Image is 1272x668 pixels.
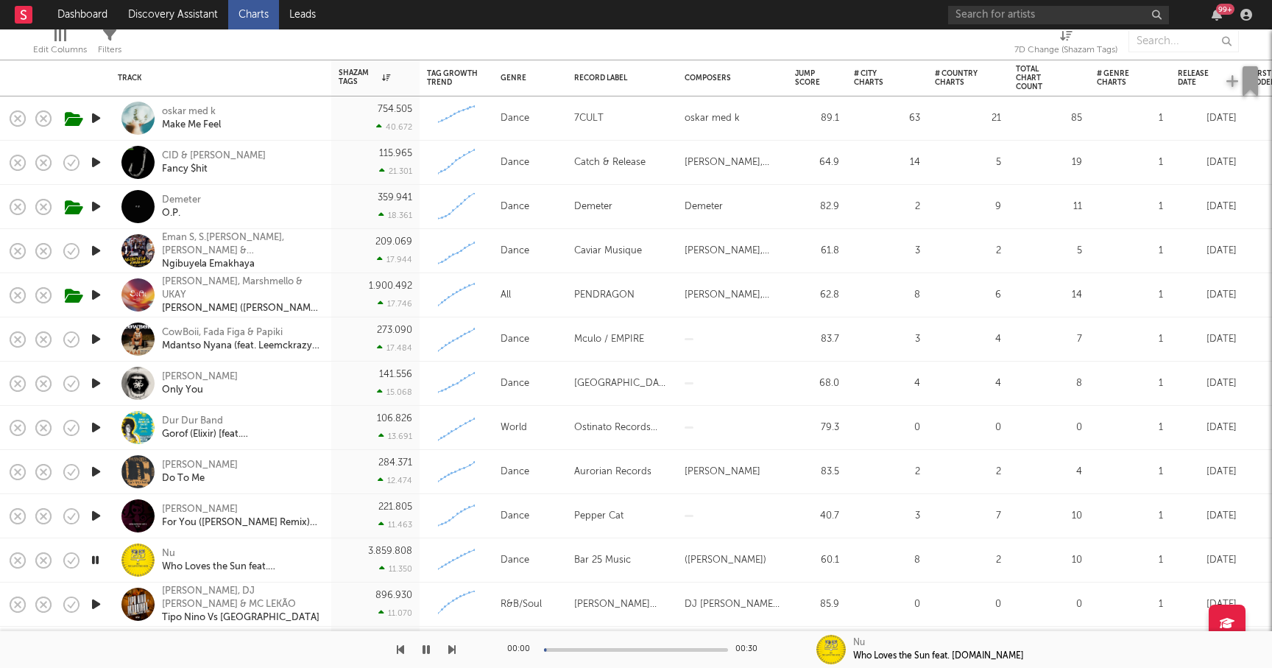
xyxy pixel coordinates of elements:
div: [DATE] [1178,419,1237,437]
div: Dance [501,331,529,348]
div: 0 [854,419,920,437]
div: 83.5 [795,463,839,481]
div: 209.069 [375,237,412,247]
div: Edit Columns [33,41,87,59]
div: ([PERSON_NAME]) [685,552,766,569]
div: 18.361 [378,211,412,220]
div: [DATE] [1178,552,1237,569]
div: 13.691 [378,432,412,441]
div: World [501,419,527,437]
a: [PERSON_NAME]For You ([PERSON_NAME] Remix) [feat. Note U] [162,503,320,530]
div: Mdantso Nyana (feat. Leemckrazy & [PERSON_NAME]) [162,340,320,353]
div: Demeter [685,198,723,216]
div: Who Loves the Sun feat. [DOMAIN_NAME] [853,650,1024,663]
div: 3.859.808 [368,546,412,556]
div: Who Loves the Sun feat. [DOMAIN_NAME] [162,560,320,574]
div: 12.474 [378,476,412,485]
div: [PERSON_NAME], [PERSON_NAME] [685,154,780,172]
div: Make Me Feel [162,119,221,132]
div: Dance [501,154,529,172]
a: CID & [PERSON_NAME]Fancy $hit [162,150,266,176]
div: 62.8 [795,286,839,304]
div: 0 [854,596,920,613]
div: 14 [854,154,920,172]
button: 99+ [1212,9,1222,21]
div: 7CULT [574,110,604,127]
div: [DATE] [1178,198,1237,216]
div: 83.7 [795,331,839,348]
div: 00:30 [735,641,765,658]
div: Filters [98,23,121,66]
div: [PERSON_NAME] [685,463,760,481]
div: 40.672 [376,122,412,132]
div: 11.070 [378,608,412,618]
div: 63 [854,110,920,127]
div: For You ([PERSON_NAME] Remix) [feat. Note U] [162,516,320,530]
a: [PERSON_NAME]Only You [162,370,238,397]
div: oskar med k [162,105,221,119]
div: [PERSON_NAME] Music [574,596,670,613]
div: 1 [1097,419,1163,437]
div: [PERSON_NAME] [162,503,320,516]
div: 17.746 [378,299,412,309]
div: CowBoii, Fada Figa & Papiki [162,326,320,340]
div: 85.9 [795,596,839,613]
div: Dance [501,507,529,525]
div: # Genre Charts [1097,69,1141,87]
div: [PERSON_NAME], [PERSON_NAME], [PERSON_NAME], Black Eagle Beats, [PERSON_NAME], [PERSON_NAME], [PE... [685,286,780,304]
div: 115.965 [379,149,412,158]
div: [DATE] [1178,286,1237,304]
div: Dance [501,463,529,481]
div: Demeter [162,194,201,207]
div: 896.930 [375,591,412,600]
div: 2 [935,242,1001,260]
div: R&B/Soul [501,596,542,613]
div: 359.941 [378,193,412,203]
div: # Country Charts [935,69,979,87]
div: 85 [1016,110,1082,127]
div: 0 [1016,596,1082,613]
div: 4 [935,375,1001,393]
div: 3 [854,242,920,260]
div: [DATE] [1178,375,1237,393]
div: 79.3 [795,419,839,437]
div: Nu [853,636,865,650]
div: 60.1 [795,552,839,569]
div: Genre [501,74,552,82]
div: [PERSON_NAME], DJ [PERSON_NAME] & MC LEKÃO [162,585,320,611]
div: 17.944 [377,255,412,264]
div: 11.463 [378,520,412,530]
div: Filters [98,41,121,59]
div: Jump Score [795,69,820,87]
div: Track [118,74,317,82]
div: 284.371 [378,458,412,468]
div: Do To Me [162,472,238,485]
div: 3 [854,507,920,525]
div: Mculo / EMPIRE [574,331,644,348]
div: 1.900.492 [369,281,412,291]
div: [DATE] [1178,154,1237,172]
div: Pepper Cat [574,507,623,525]
div: 7 [1016,331,1082,348]
div: 11.350 [379,564,412,574]
div: 61.8 [795,242,839,260]
div: [DATE] [1178,463,1237,481]
div: 00:00 [507,641,537,658]
div: 1 [1097,463,1163,481]
div: 4 [1016,463,1082,481]
div: [DATE] [1178,331,1237,348]
div: 64.9 [795,154,839,172]
div: Caviar Musique [574,242,642,260]
div: oskar med k [685,110,740,127]
div: [PERSON_NAME], [PERSON_NAME], S.[PERSON_NAME], Zykes Magida [685,242,780,260]
div: 1 [1097,242,1163,260]
div: 8 [1016,375,1082,393]
div: 4 [935,331,1001,348]
div: [PERSON_NAME] [162,459,238,472]
div: 1 [1097,552,1163,569]
div: 1 [1097,286,1163,304]
div: 6 [935,286,1001,304]
div: Dur Dur Band [162,415,320,428]
div: 1 [1097,331,1163,348]
div: Dance [501,552,529,569]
